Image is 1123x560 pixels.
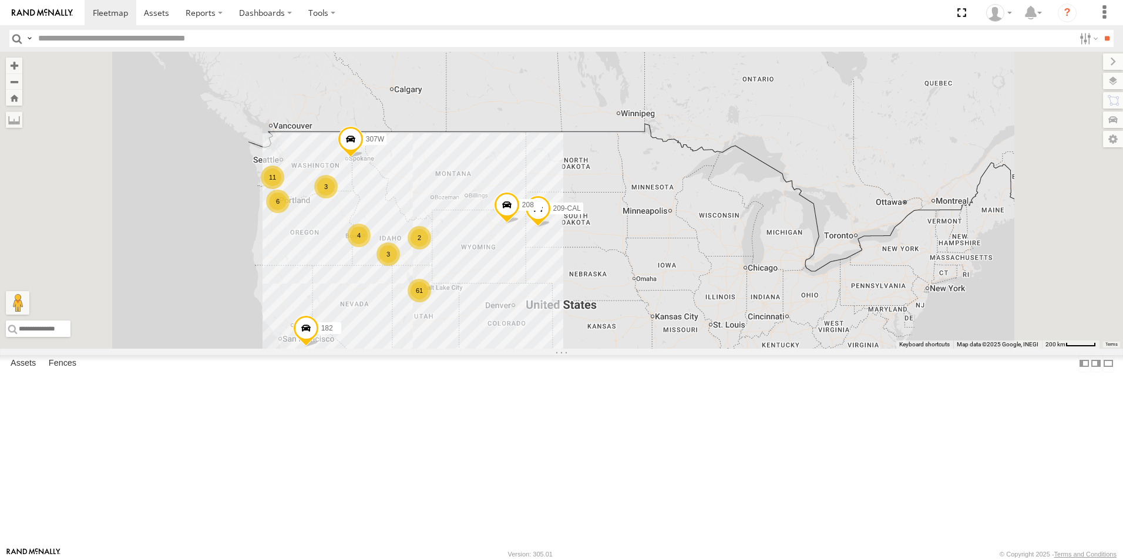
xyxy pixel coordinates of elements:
[1045,341,1065,348] span: 200 km
[266,190,290,213] div: 6
[6,73,22,90] button: Zoom out
[1000,551,1117,558] div: © Copyright 2025 -
[1042,340,1100,349] button: Map Scale: 200 km per 48 pixels
[522,201,534,209] span: 208
[1102,355,1114,372] label: Hide Summary Table
[347,224,371,247] div: 4
[1058,4,1077,22] i: ?
[1105,342,1118,347] a: Terms
[408,226,431,249] div: 2
[12,9,73,17] img: rand-logo.svg
[6,58,22,73] button: Zoom in
[261,166,284,189] div: 11
[6,291,29,315] button: Drag Pegman onto the map to open Street View
[376,242,400,266] div: 3
[982,4,1016,22] div: Heidi Drysdale
[6,90,22,106] button: Zoom Home
[1078,355,1090,372] label: Dock Summary Table to the Left
[1090,355,1102,372] label: Dock Summary Table to the Right
[1075,30,1100,47] label: Search Filter Options
[5,355,42,372] label: Assets
[408,279,431,302] div: 61
[321,324,333,332] span: 182
[6,548,60,560] a: Visit our Website
[43,355,82,372] label: Fences
[553,204,581,212] span: 209-CAL
[1103,131,1123,147] label: Map Settings
[6,112,22,128] label: Measure
[366,135,384,143] span: 307W
[899,340,950,349] button: Keyboard shortcuts
[957,341,1038,348] span: Map data ©2025 Google, INEGI
[314,175,338,198] div: 3
[25,30,34,47] label: Search Query
[1054,551,1117,558] a: Terms and Conditions
[508,551,553,558] div: Version: 305.01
